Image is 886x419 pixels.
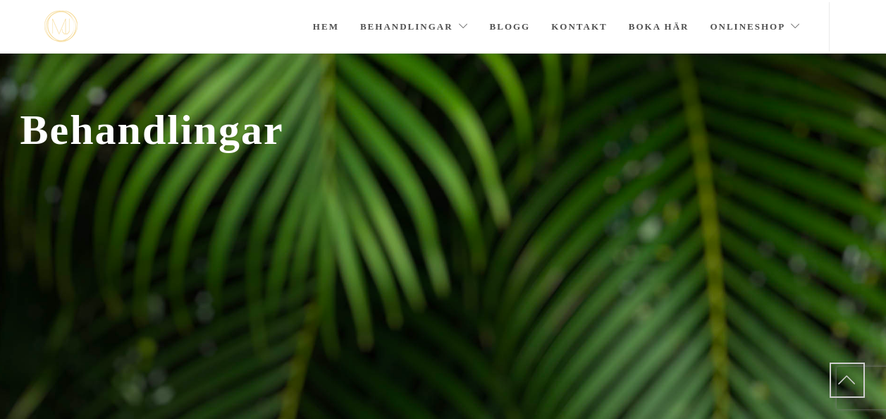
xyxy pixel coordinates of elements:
[551,2,608,51] a: Kontakt
[629,2,689,51] a: Boka här
[44,11,78,42] a: mjstudio mjstudio mjstudio
[490,2,531,51] a: Blogg
[710,2,801,51] a: Onlineshop
[44,11,78,42] img: mjstudio
[20,106,866,154] span: Behandlingar
[360,2,469,51] a: Behandlingar
[313,2,339,51] a: Hem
